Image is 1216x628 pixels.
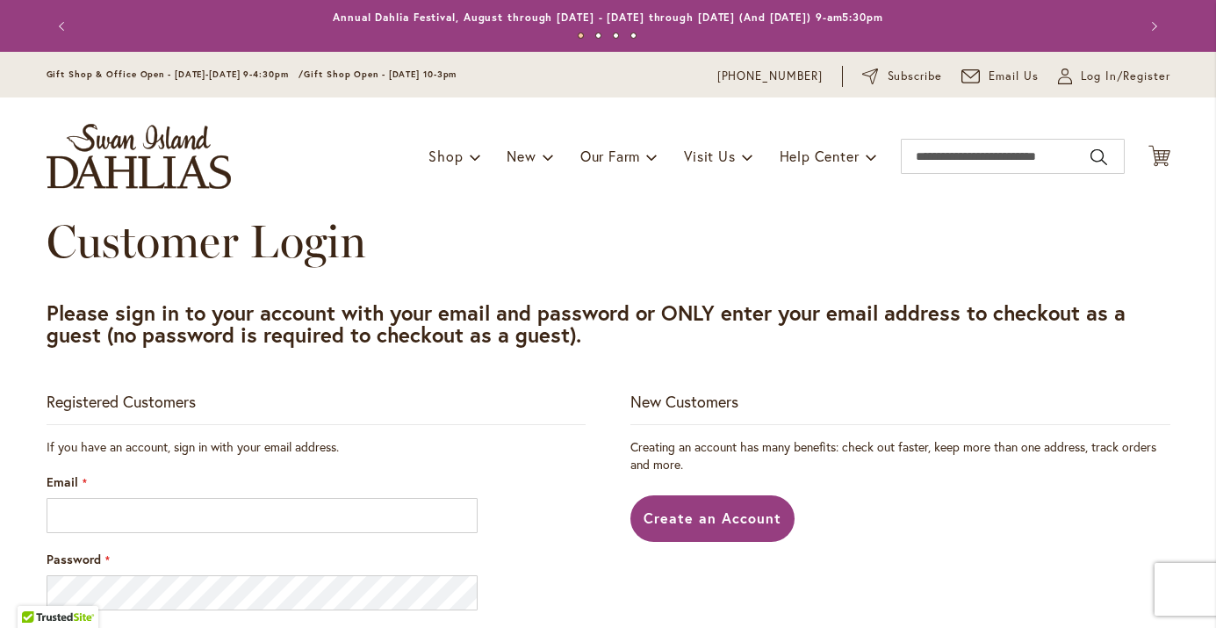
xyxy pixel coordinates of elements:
button: 4 of 4 [630,32,637,39]
span: Password [47,551,101,567]
span: New [507,147,536,165]
button: 3 of 4 [613,32,619,39]
a: [PHONE_NUMBER] [717,68,824,85]
span: Customer Login [47,213,366,269]
button: 1 of 4 [578,32,584,39]
button: Next [1135,9,1170,44]
span: Gift Shop Open - [DATE] 10-3pm [304,69,457,80]
strong: Please sign in to your account with your email and password or ONLY enter your email address to c... [47,299,1126,349]
a: Annual Dahlia Festival, August through [DATE] - [DATE] through [DATE] (And [DATE]) 9-am5:30pm [333,11,883,24]
span: Visit Us [684,147,735,165]
button: Previous [47,9,82,44]
span: Subscribe [888,68,943,85]
a: Email Us [961,68,1039,85]
a: Log In/Register [1058,68,1170,85]
span: Email Us [989,68,1039,85]
span: Gift Shop & Office Open - [DATE]-[DATE] 9-4:30pm / [47,69,305,80]
span: Shop [428,147,463,165]
a: store logo [47,124,231,189]
button: 2 of 4 [595,32,601,39]
span: Log In/Register [1081,68,1170,85]
p: Creating an account has many benefits: check out faster, keep more than one address, track orders... [630,438,1169,473]
span: Email [47,473,78,490]
a: Create an Account [630,495,795,542]
div: If you have an account, sign in with your email address. [47,438,586,456]
span: Our Farm [580,147,640,165]
strong: New Customers [630,391,738,412]
a: Subscribe [862,68,942,85]
span: Create an Account [644,509,781,527]
strong: Registered Customers [47,391,196,412]
span: Help Center [780,147,860,165]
